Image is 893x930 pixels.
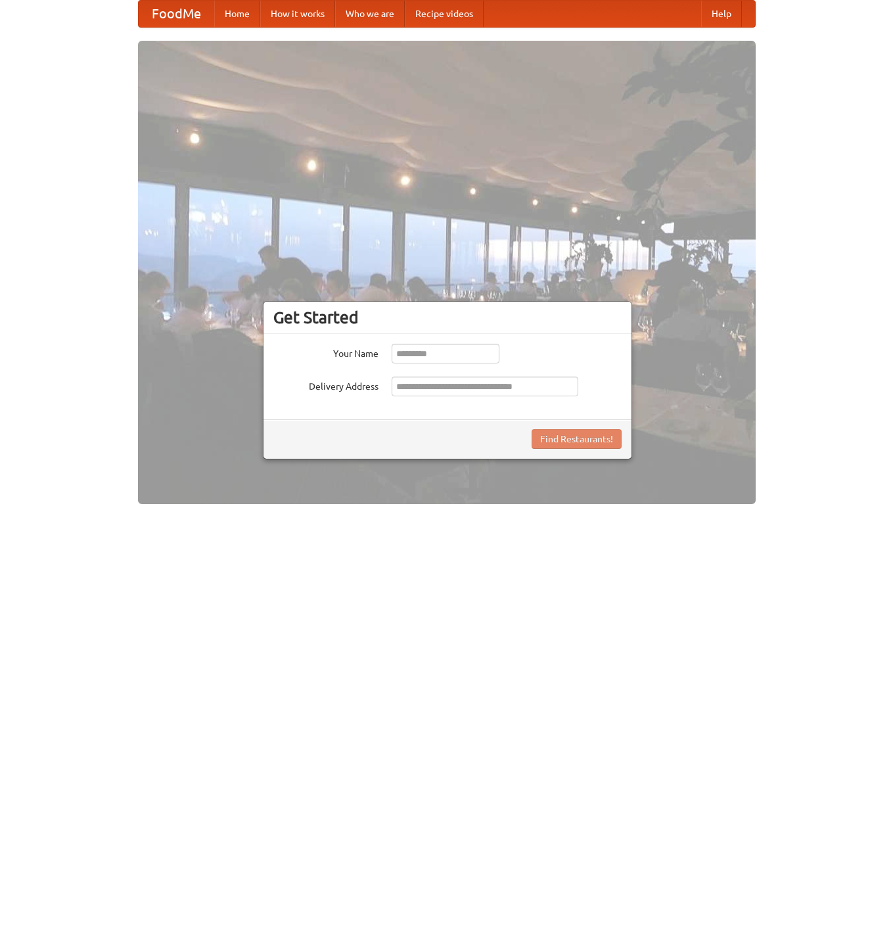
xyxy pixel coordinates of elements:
[273,377,378,393] label: Delivery Address
[701,1,742,27] a: Help
[273,308,622,327] h3: Get Started
[405,1,484,27] a: Recipe videos
[335,1,405,27] a: Who we are
[532,429,622,449] button: Find Restaurants!
[139,1,214,27] a: FoodMe
[214,1,260,27] a: Home
[260,1,335,27] a: How it works
[273,344,378,360] label: Your Name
